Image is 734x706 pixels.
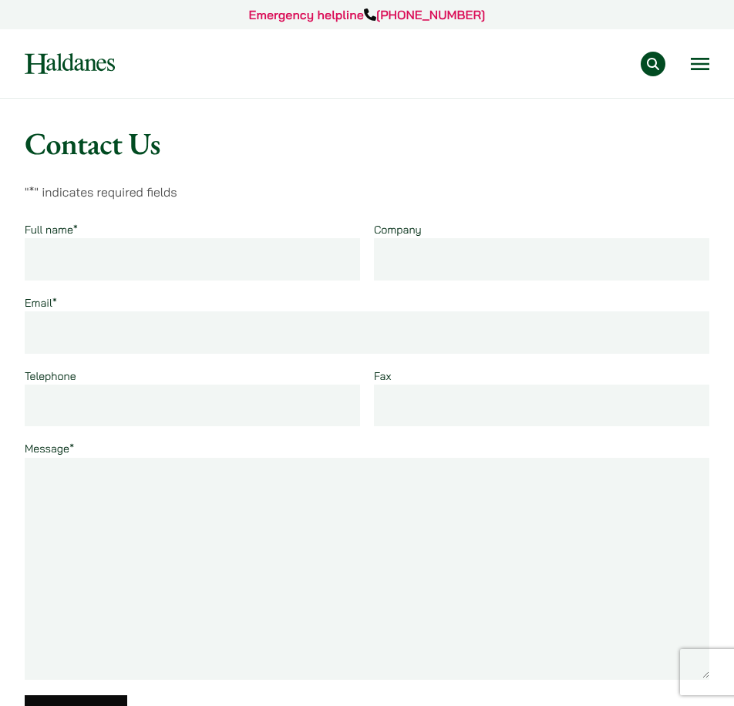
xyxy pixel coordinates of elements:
[25,442,74,456] label: Message
[25,125,709,162] h1: Contact Us
[374,369,392,383] label: Fax
[25,53,115,74] img: Logo of Haldanes
[25,296,57,310] label: Email
[25,223,78,237] label: Full name
[25,369,76,383] label: Telephone
[25,183,709,201] p: " " indicates required fields
[691,58,709,70] button: Open menu
[641,52,665,76] button: Search
[374,223,422,237] label: Company
[249,7,486,22] a: Emergency helpline[PHONE_NUMBER]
